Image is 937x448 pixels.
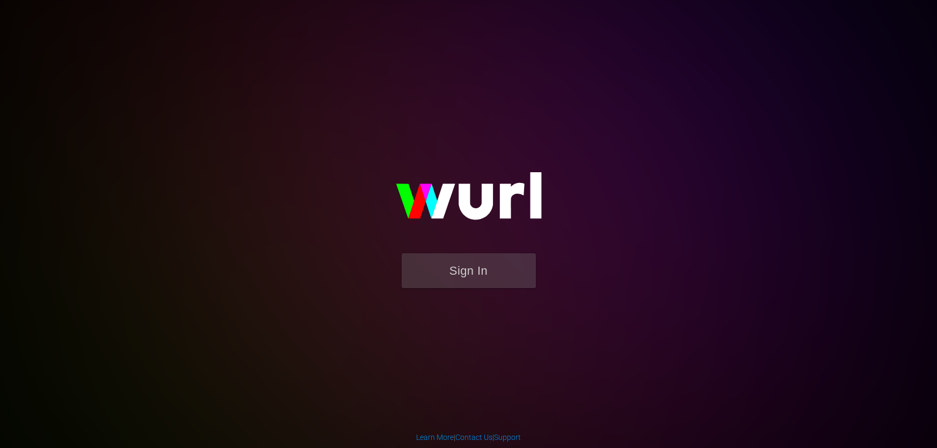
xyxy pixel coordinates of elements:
img: wurl-logo-on-black-223613ac3d8ba8fe6dc639794a292ebdb59501304c7dfd60c99c58986ef67473.svg [361,149,576,253]
a: Contact Us [455,433,492,442]
div: | | [416,432,521,443]
a: Learn More [416,433,454,442]
button: Sign In [402,253,536,288]
a: Support [494,433,521,442]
